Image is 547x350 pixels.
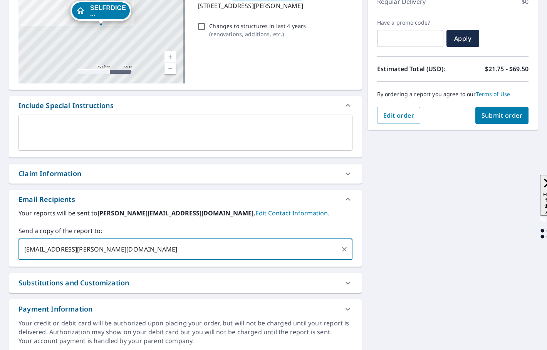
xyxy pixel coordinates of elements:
div: Payment Information [9,299,362,319]
div: Substitutions and Customization [9,273,362,293]
div: Include Special Instructions [9,96,362,115]
span: SELFRDIGE ... [90,5,126,17]
p: Changes to structures in last 4 years [209,22,306,30]
p: By ordering a report you agree to our [377,91,529,98]
label: Have a promo code? [377,19,443,26]
div: Your credit or debit card will be authorized upon placing your order, but will not be charged unt... [18,319,352,337]
div: Claim Information [9,164,362,183]
div: Claim Information [18,168,81,179]
button: Submit order [475,107,529,124]
span: Submit order [482,111,523,120]
a: Terms of Use [476,90,510,98]
span: Edit order [383,111,414,120]
a: Current Level 17, Zoom In [164,51,176,63]
button: Clear [339,244,350,255]
a: Current Level 17, Zoom Out [164,63,176,74]
div: Substitutions and Customization [18,278,129,288]
div: Your account payment is handled by your parent company. [18,337,352,345]
p: $21.75 - $69.50 [485,64,529,73]
a: EditContactInfo [255,209,329,217]
div: Email Recipients [18,194,75,205]
p: ( renovations, additions, etc. ) [209,30,306,38]
b: [PERSON_NAME][EMAIL_ADDRESS][DOMAIN_NAME]. [97,209,255,217]
button: Edit order [377,107,421,124]
button: Apply [446,30,479,47]
div: Payment Information [18,304,92,314]
p: [STREET_ADDRESS][PERSON_NAME] [198,1,349,10]
div: Include Special Instructions [18,100,114,111]
div: Email Recipients [9,190,362,208]
span: Apply [453,34,473,43]
label: Send a copy of the report to: [18,226,352,235]
p: Estimated Total (USD): [377,64,453,73]
label: Your reports will be sent to [18,208,352,218]
div: Dropped pin, building SELFRDIGE ANGB - BLDG. 507, Residential property, 24999 N Perimeter Rd Harr... [70,1,131,25]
